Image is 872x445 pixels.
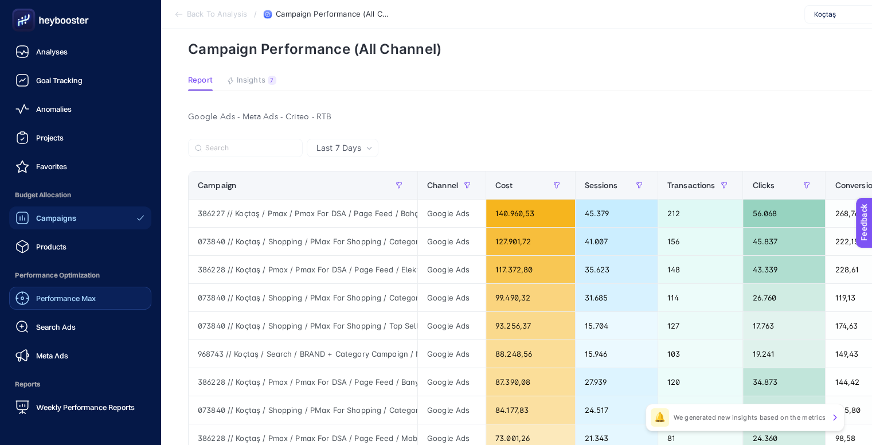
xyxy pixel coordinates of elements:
span: Products [36,242,67,251]
span: / [254,9,257,18]
div: Google Ads [418,256,486,283]
div: Google Ads [418,368,486,396]
div: 87.390,08 [486,368,575,396]
div: 073840 // Koçtaş / Shopping / PMax For Shopping / Category / Isıtma&Soğutma / Soğutma (Web) / Kli... [189,284,417,311]
div: 127 [658,312,743,339]
span: Back To Analysis [187,10,247,19]
a: Meta Ads [9,344,151,367]
div: 117.372,80 [486,256,575,283]
p: We generated new insights based on the metrics [674,413,826,422]
span: Campaigns [36,213,76,222]
div: Google Ads [418,312,486,339]
div: 148 [658,256,743,283]
div: 26.760 [743,284,825,311]
span: Performance Optimization [9,264,151,287]
div: 073840 // Koçtaş / Shopping / PMax For Shopping / Category / Bahçe ve Balkon (Web) [189,396,417,424]
span: Campaign [198,181,236,190]
div: 31.685 [576,284,658,311]
span: Weekly Performance Reports [36,403,135,412]
div: Google Ads [418,200,486,227]
span: Transactions [667,181,715,190]
div: 45.837 [743,228,825,255]
div: Google Ads [418,228,486,255]
div: 🔔 [651,408,669,427]
span: Feedback [7,3,44,13]
div: 19.241 [743,340,825,368]
a: Weekly Performance Reports [9,396,151,419]
div: 119 [658,396,743,424]
a: Products [9,235,151,258]
div: 17.763 [743,312,825,339]
div: 114 [658,284,743,311]
span: Projects [36,133,64,142]
div: 103 [658,340,743,368]
div: 27.939 [576,368,658,396]
div: 15.704 [576,312,658,339]
input: Search [205,144,296,153]
div: 140.960,53 [486,200,575,227]
div: 7 [268,76,276,85]
div: 99.490,32 [486,284,575,311]
span: Search Ads [36,322,76,331]
a: Favorites [9,155,151,178]
a: Goal Tracking [9,69,151,92]
div: 120 [658,368,743,396]
div: 386228 // Koçtaş / Pmax / Pmax For DSA / Page Feed / Banyo [189,368,417,396]
div: 156 [658,228,743,255]
div: 29.982 [743,396,825,424]
div: 073840 // Koçtaş / Shopping / PMax For Shopping / Category / Mobilya (Web) [189,228,417,255]
div: 386227 // Koçtaş / Pmax / Pmax For DSA / Page Feed / Bahçe ve Balkon [189,200,417,227]
a: Search Ads [9,315,151,338]
span: Last 7 Days [316,142,361,154]
span: Channel [427,181,458,190]
div: 386228 // Koçtaş / Pmax / Pmax For DSA / Page Feed / Elektronik [189,256,417,283]
span: Favorites [36,162,67,171]
span: Clicks [752,181,775,190]
div: 15.946 [576,340,658,368]
div: Google Ads [418,340,486,368]
a: Analyses [9,40,151,63]
div: 56.068 [743,200,825,227]
div: Google Ads [418,396,486,424]
span: Goal Tracking [36,76,83,85]
div: 41.007 [576,228,658,255]
div: 212 [658,200,743,227]
span: Sessions [585,181,617,190]
div: 45.379 [576,200,658,227]
a: Projects [9,126,151,149]
span: Reports [9,373,151,396]
span: Anomalies [36,104,72,114]
div: 127.901,72 [486,228,575,255]
span: Report [188,76,213,85]
div: 35.623 [576,256,658,283]
span: Performance Max [36,294,96,303]
span: Meta Ads [36,351,68,360]
div: 073840 // Koçtaş / Shopping / PMax For Shopping / Top Seller_v2 [189,312,417,339]
a: Performance Max [9,287,151,310]
div: 43.339 [743,256,825,283]
span: Budget Allocation [9,184,151,206]
div: 34.873 [743,368,825,396]
div: Google Ads [418,284,486,311]
a: Anomalies [9,97,151,120]
span: Insights [237,76,265,85]
div: 968743 // Koçtaş / Search / BRAND + Category Campaign / Mobilya [189,340,417,368]
div: 84.177,83 [486,396,575,424]
span: Cost [495,181,513,190]
span: Campaign Performance (All Channel) [276,10,390,19]
div: 24.517 [576,396,658,424]
div: 88.248,56 [486,340,575,368]
div: 93.256,37 [486,312,575,339]
a: Campaigns [9,206,151,229]
span: Analyses [36,47,68,56]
